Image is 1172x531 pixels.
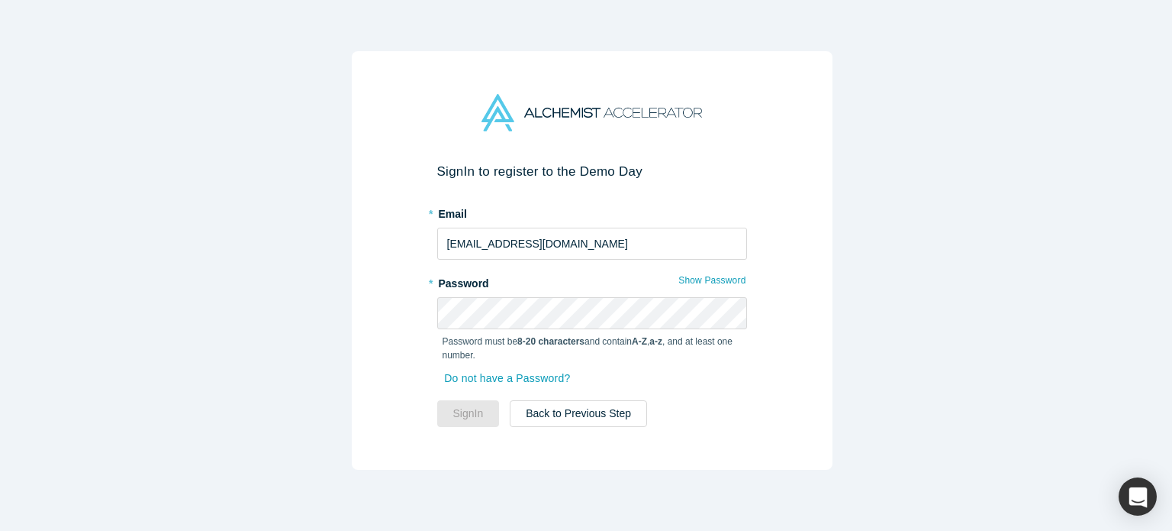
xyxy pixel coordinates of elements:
label: Email [437,201,747,222]
p: Password must be and contain , , and at least one number. [443,335,742,362]
button: Show Password [678,270,746,290]
label: Password [437,270,747,292]
h2: Sign In to register to the Demo Day [437,164,747,180]
strong: a-z [649,336,662,347]
a: Do not have a Password? [443,365,587,392]
button: SignIn [437,400,500,427]
strong: A-Z [632,336,647,347]
button: Back to Previous Step [510,400,647,427]
img: Alchemist Accelerator Logo [481,94,701,131]
strong: 8-20 characters [517,336,584,347]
